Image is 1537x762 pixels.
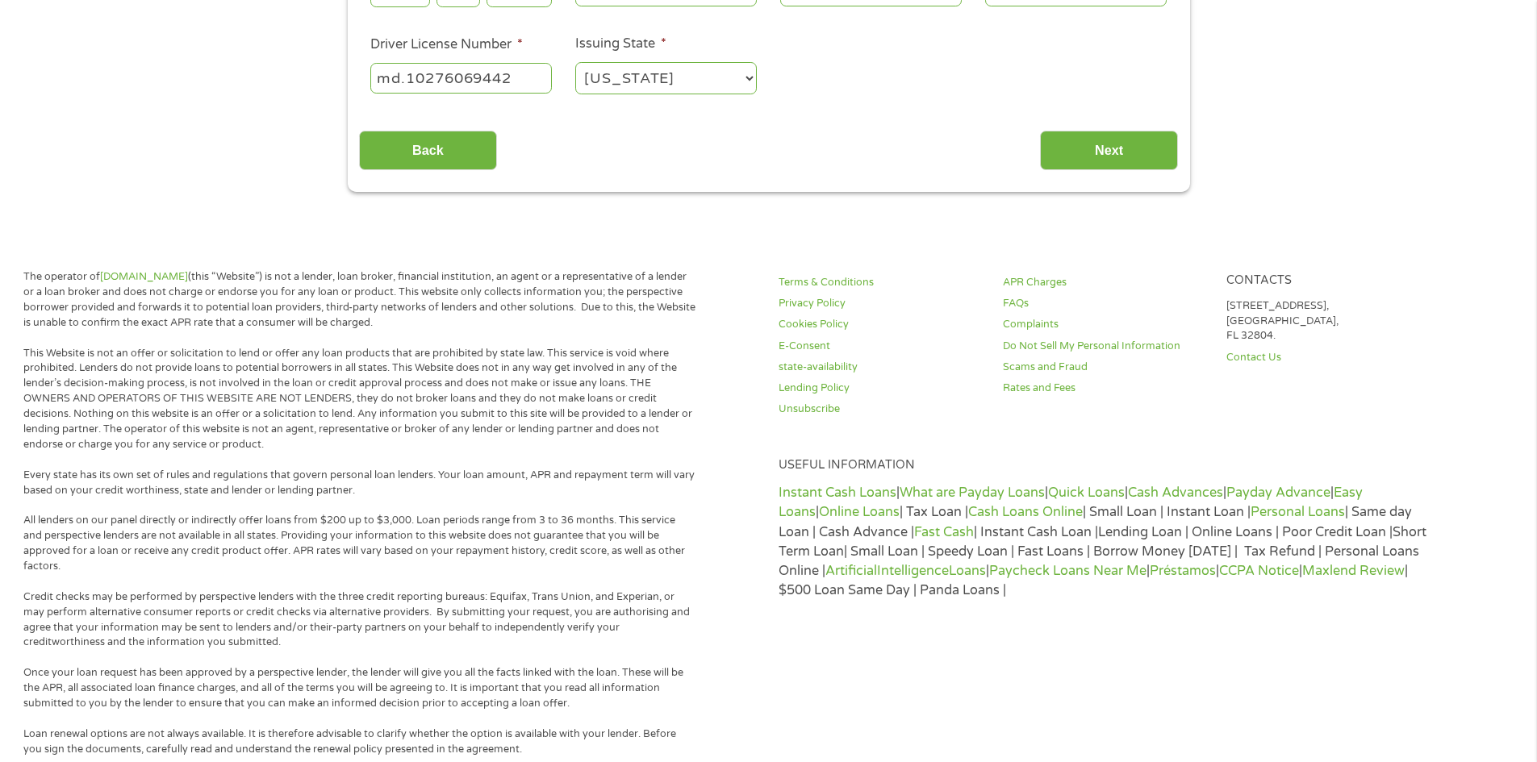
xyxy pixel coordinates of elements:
a: Personal Loans [1251,504,1345,520]
p: Loan renewal options are not always available. It is therefore advisable to clarify whether the o... [23,727,696,757]
a: [DOMAIN_NAME] [100,270,188,283]
a: Loans [949,563,986,579]
p: | | | | | | | Tax Loan | | Small Loan | Instant Loan | | Same day Loan | Cash Advance | | Instant... [779,483,1431,601]
a: CCPA Notice [1219,563,1299,579]
label: Driver License Number [370,36,523,53]
a: Intelligence [877,563,949,579]
a: Online Loans [819,504,900,520]
a: Scams and Fraud [1003,360,1208,375]
a: Cash Advances [1128,485,1223,501]
a: Artificial [825,563,877,579]
p: This Website is not an offer or solicitation to lend or offer any loan products that are prohibit... [23,346,696,452]
a: Privacy Policy [779,296,984,311]
p: The operator of (this “Website”) is not a lender, loan broker, financial institution, an agent or... [23,269,696,331]
a: Terms & Conditions [779,275,984,290]
a: Cookies Policy [779,317,984,332]
a: Rates and Fees [1003,381,1208,396]
a: Instant Cash Loans [779,485,896,501]
a: E-Consent [779,339,984,354]
p: Every state has its own set of rules and regulations that govern personal loan lenders. Your loan... [23,468,696,498]
a: Quick Loans [1048,485,1125,501]
a: Maxlend Review [1302,563,1405,579]
a: Contact Us [1226,350,1431,365]
a: APR Charges [1003,275,1208,290]
a: What are Payday Loans [900,485,1045,501]
h4: Useful Information [779,458,1431,473]
a: Do Not Sell My Personal Information [1003,339,1208,354]
p: Credit checks may be performed by perspective lenders with the three credit reporting bureaus: Eq... [23,589,696,651]
a: state-availability [779,360,984,375]
p: All lenders on our panel directly or indirectly offer loans from $200 up to $3,000. Loan periods ... [23,513,696,574]
a: Unsubscribe [779,402,984,417]
input: Next [1040,131,1178,170]
p: Once your loan request has been approved by a perspective lender, the lender will give you all th... [23,665,696,711]
label: Issuing State [575,35,666,52]
a: Cash Loans Online [968,504,1083,520]
a: Paycheck Loans Near Me [989,563,1146,579]
a: Lending Policy [779,381,984,396]
input: Back [359,131,497,170]
h4: Contacts [1226,273,1431,289]
a: Complaints [1003,317,1208,332]
a: FAQs [1003,296,1208,311]
p: [STREET_ADDRESS], [GEOGRAPHIC_DATA], FL 32804. [1226,298,1431,344]
a: Payday Advance [1226,485,1330,501]
a: Fast Cash [914,524,974,540]
a: Préstamos [1150,563,1216,579]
